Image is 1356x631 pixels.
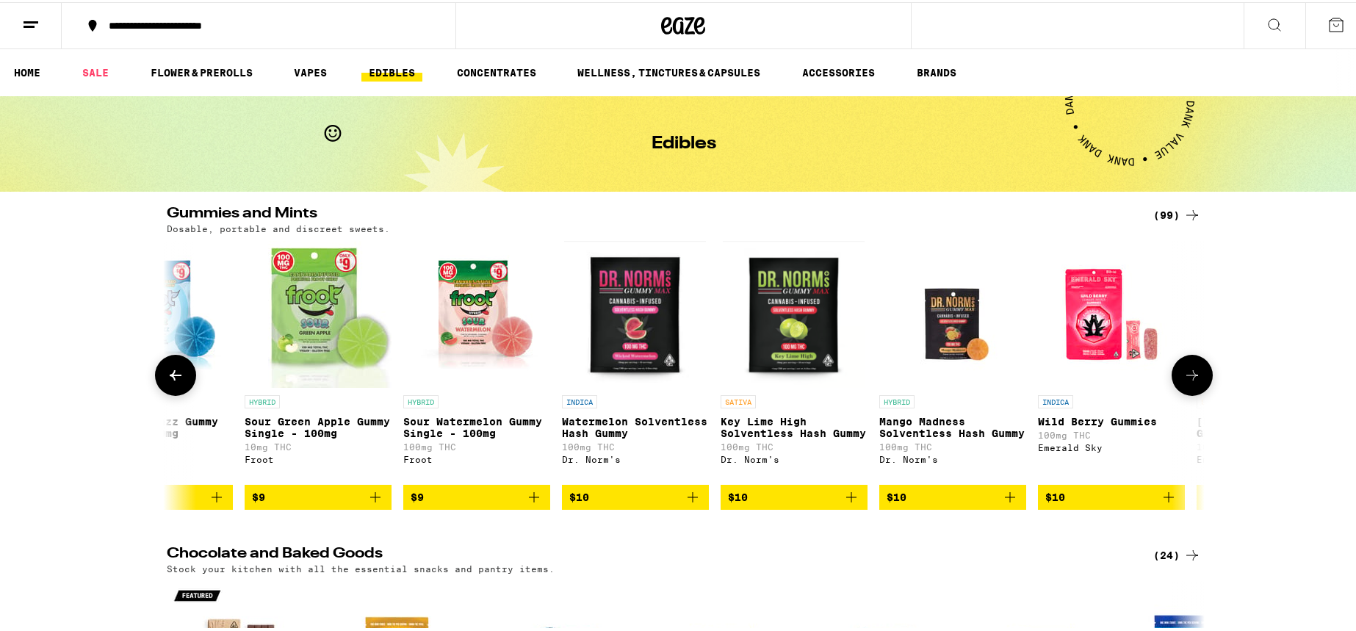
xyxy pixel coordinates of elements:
p: Sour Blue Razz Gummy Single - 100mg [86,414,233,437]
p: 100mg THC [403,440,550,450]
button: Add to bag [1038,483,1185,508]
div: Dr. Norm's [721,452,868,462]
a: BRANDS [909,62,964,79]
p: INDICA [1038,393,1073,406]
p: 100mg THC [1038,428,1185,438]
p: 100mg THC [86,440,233,450]
span: $9 [252,489,265,501]
a: WELLNESS, TINCTURES & CAPSULES [570,62,768,79]
img: Froot - Sour Green Apple Gummy Single - 100mg [245,239,392,386]
button: Add to bag [879,483,1026,508]
span: $10 [1045,489,1065,501]
a: Open page for Sour Watermelon Gummy Single - 100mg from Froot [403,239,550,483]
a: EDIBLES [361,62,422,79]
div: Emerald Sky [1038,441,1185,450]
h1: Edibles [652,133,716,151]
p: HYBRID [245,393,280,406]
p: Watermelon Solventless Hash Gummy [562,414,709,437]
p: Mango Madness Solventless Hash Gummy [879,414,1026,437]
button: Add to bag [721,483,868,508]
span: $10 [1204,489,1224,501]
img: Froot - Sour Watermelon Gummy Single - 100mg [403,239,550,386]
p: INDICA [562,393,597,406]
a: Open page for Mango Madness Solventless Hash Gummy from Dr. Norm's [879,239,1026,483]
button: Add to bag [562,483,709,508]
img: Dr. Norm's - Key Lime High Solventless Hash Gummy [723,239,865,386]
button: Add to bag [403,483,550,508]
a: (24) [1153,544,1201,562]
p: 100mg THC [879,440,1026,450]
a: Open page for Key Lime High Solventless Hash Gummy from Dr. Norm's [721,239,868,483]
p: HYBRID [403,393,439,406]
div: Froot [245,452,392,462]
p: Dosable, portable and discreet sweets. [167,222,390,231]
a: Open page for California Orange Gummies from Emerald Sky [1197,239,1344,483]
img: Dr. Norm's - Mango Madness Solventless Hash Gummy [879,239,1026,386]
a: SALE [75,62,116,79]
p: [US_STATE] Orange Gummies [1197,414,1344,437]
p: Stock your kitchen with all the essential snacks and pantry items. [167,562,555,571]
a: HOME [7,62,48,79]
p: 100mg THC [562,440,709,450]
button: Add to bag [245,483,392,508]
p: Sour Green Apple Gummy Single - 100mg [245,414,392,437]
img: Emerald Sky - California Orange Gummies [1197,239,1344,386]
button: Add to bag [86,483,233,508]
div: Emerald Sky [1197,452,1344,462]
p: SATIVA [1197,393,1232,406]
span: Hi. Need any help? [9,10,106,22]
span: $10 [887,489,906,501]
p: 100mg THC [1197,440,1344,450]
p: Wild Berry Gummies [1038,414,1185,425]
a: VAPES [286,62,334,79]
a: FLOWER & PREROLLS [143,62,260,79]
p: 10mg THC [245,440,392,450]
p: HYBRID [879,393,915,406]
span: $10 [569,489,589,501]
a: CONCENTRATES [450,62,544,79]
h2: Chocolate and Baked Goods [167,544,1129,562]
p: SATIVA [721,393,756,406]
div: Dr. Norm's [562,452,709,462]
img: Emerald Sky - Wild Berry Gummies [1038,239,1185,386]
a: Open page for Watermelon Solventless Hash Gummy from Dr. Norm's [562,239,709,483]
a: Open page for Wild Berry Gummies from Emerald Sky [1038,239,1185,483]
h2: Gummies and Mints [167,204,1129,222]
div: Froot [403,452,550,462]
p: Sour Watermelon Gummy Single - 100mg [403,414,550,437]
div: Dr. Norm's [879,452,1026,462]
a: ACCESSORIES [795,62,882,79]
a: (99) [1153,204,1201,222]
span: $10 [728,489,748,501]
p: 100mg THC [721,440,868,450]
a: Open page for Sour Blue Razz Gummy Single - 100mg from Froot [86,239,233,483]
button: Add to bag [1197,483,1344,508]
p: Key Lime High Solventless Hash Gummy [721,414,868,437]
img: Froot - Sour Blue Razz Gummy Single - 100mg [86,239,233,386]
img: Dr. Norm's - Watermelon Solventless Hash Gummy [564,239,706,386]
div: Froot [86,452,233,462]
span: $9 [411,489,424,501]
a: Open page for Sour Green Apple Gummy Single - 100mg from Froot [245,239,392,483]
